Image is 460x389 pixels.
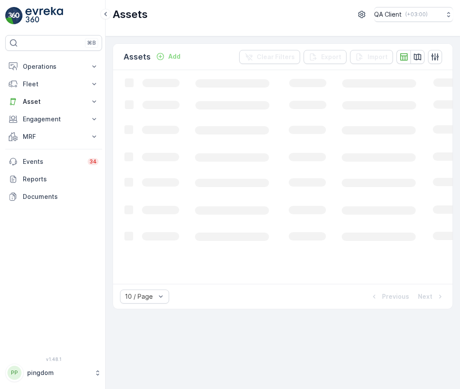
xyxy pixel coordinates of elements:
[23,80,85,88] p: Fleet
[89,158,97,165] p: 34
[113,7,148,21] p: Assets
[5,357,102,362] span: v 1.48.1
[5,75,102,93] button: Fleet
[23,115,85,124] p: Engagement
[374,10,402,19] p: QA Client
[418,292,432,301] p: Next
[152,51,184,62] button: Add
[304,50,347,64] button: Export
[405,11,428,18] p: ( +03:00 )
[5,110,102,128] button: Engagement
[5,188,102,205] a: Documents
[25,7,63,25] img: logo_light-DOdMpM7g.png
[321,53,341,61] p: Export
[5,364,102,382] button: PPpingdom
[368,53,388,61] p: Import
[168,52,180,61] p: Add
[239,50,300,64] button: Clear Filters
[5,7,23,25] img: logo
[417,291,446,302] button: Next
[124,51,151,63] p: Assets
[87,39,96,46] p: ⌘B
[27,368,90,377] p: pingdom
[369,291,410,302] button: Previous
[5,170,102,188] a: Reports
[350,50,393,64] button: Import
[5,93,102,110] button: Asset
[5,58,102,75] button: Operations
[257,53,295,61] p: Clear Filters
[23,192,99,201] p: Documents
[23,62,85,71] p: Operations
[374,7,453,22] button: QA Client(+03:00)
[23,97,85,106] p: Asset
[23,157,82,166] p: Events
[5,153,102,170] a: Events34
[7,366,21,380] div: PP
[23,175,99,184] p: Reports
[23,132,85,141] p: MRF
[382,292,409,301] p: Previous
[5,128,102,145] button: MRF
